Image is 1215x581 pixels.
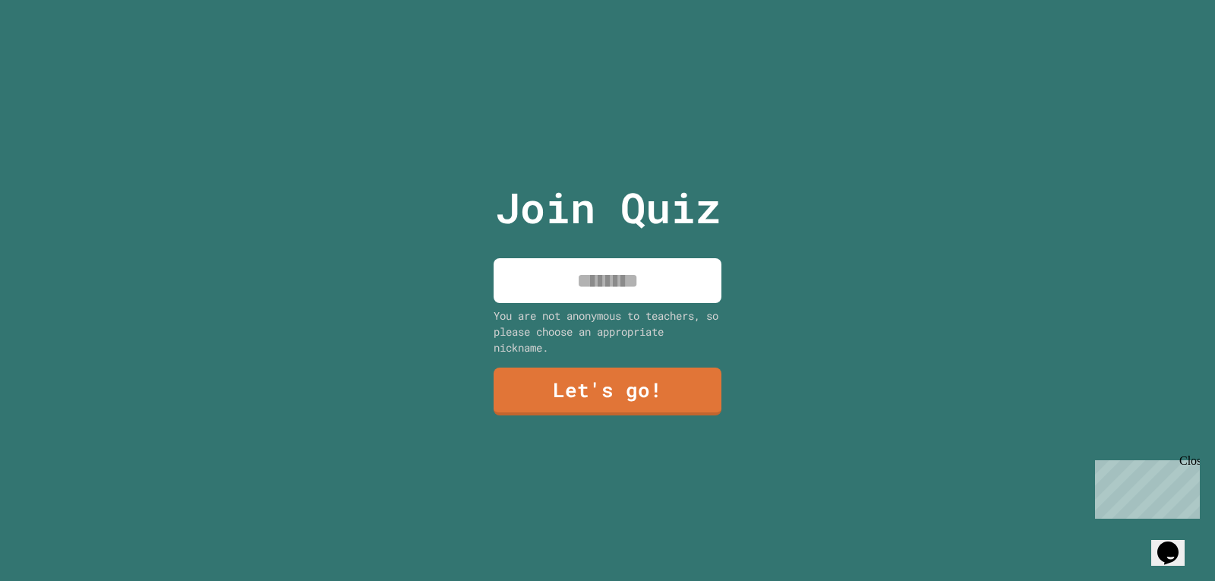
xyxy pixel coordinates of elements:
[494,308,721,355] div: You are not anonymous to teachers, so please choose an appropriate nickname.
[6,6,105,96] div: Chat with us now!Close
[1089,454,1200,519] iframe: chat widget
[1151,520,1200,566] iframe: chat widget
[494,368,721,415] a: Let's go!
[495,176,721,239] p: Join Quiz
